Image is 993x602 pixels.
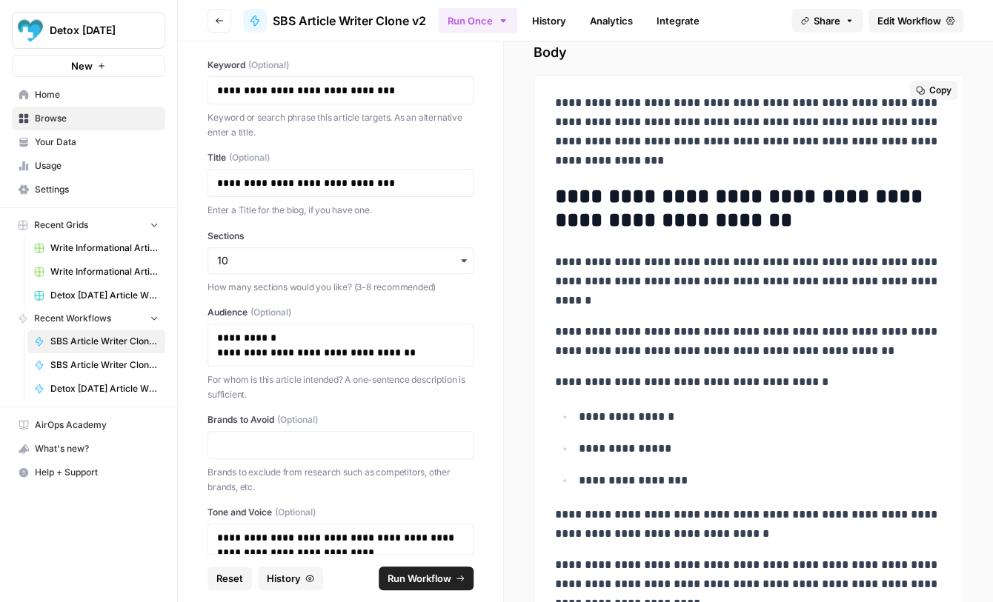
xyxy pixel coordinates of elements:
span: Write Informational Article [50,265,159,278]
span: (Optional) [277,413,318,427]
button: Run Once [438,8,517,33]
span: Detox [DATE] [50,23,139,38]
span: (Optional) [275,506,316,519]
span: History [267,571,301,586]
a: AirOps Academy [12,413,165,437]
span: SBS Article Writer Clone v2 [273,12,426,30]
span: Write Informational Article [50,241,159,255]
a: SBS Article Writer Clone v2 [27,330,165,353]
span: Detox [DATE] Article Writer [50,382,159,395]
a: Write Informational Article [27,260,165,284]
a: Integrate [648,9,708,33]
button: New [12,55,165,77]
button: Share [791,9,863,33]
span: Run Workflow [388,571,451,586]
a: Settings [12,178,165,201]
span: Help + Support [35,466,159,479]
span: (Optional) [229,151,270,164]
p: Brands to exclude from research such as competitors, other brands, etc. [207,465,474,494]
span: Recent Workflows [34,312,111,325]
button: Recent Grids [12,214,165,236]
button: Copy [910,81,957,100]
a: Analytics [581,9,642,33]
span: SBS Article Writer Clone v2 [50,335,159,348]
div: What's new? [13,438,165,460]
button: History [258,566,323,590]
span: SBS Article Writer Clone v1 [50,358,159,372]
span: Browse [35,112,159,125]
label: Tone and Voice [207,506,474,519]
a: Browse [12,107,165,130]
label: Keyword [207,58,474,72]
a: Your Data [12,130,165,154]
span: Detox [DATE] Article Writer Grid [50,289,159,302]
label: Audience [207,306,474,319]
button: What's new? [12,437,165,461]
span: Settings [35,183,159,196]
p: For whom is this article intended? A one-sentence description is sufficient. [207,372,474,401]
label: Title [207,151,474,164]
span: New [71,58,93,73]
span: (Optional) [248,58,289,72]
a: Detox [DATE] Article Writer Grid [27,284,165,307]
input: 10 [217,253,464,268]
a: History [523,9,575,33]
span: Usage [35,159,159,173]
a: Detox [DATE] Article Writer [27,377,165,401]
span: (Optional) [250,306,291,319]
span: Reset [216,571,243,586]
button: Run Workflow [379,566,474,590]
span: AirOps Academy [35,418,159,432]
p: Enter a Title for the blog, if you have one. [207,203,474,218]
a: Write Informational Article [27,236,165,260]
span: Share [814,13,840,28]
label: Brands to Avoid [207,413,474,427]
button: Help + Support [12,461,165,484]
a: Edit Workflow [869,9,963,33]
span: Recent Grids [34,218,88,232]
button: Recent Workflows [12,307,165,330]
a: SBS Article Writer Clone v2 [243,9,426,33]
span: Copy [929,84,952,97]
img: Detox Today Logo [17,17,44,44]
p: How many sections would you like? (3-8 recommended) [207,280,474,295]
a: SBS Article Writer Clone v1 [27,353,165,377]
a: Usage [12,154,165,178]
label: Sections [207,230,474,243]
span: Home [35,88,159,101]
button: Reset [207,566,252,590]
p: Keyword or search phrase this article targets. As an alternative enter a title. [207,110,474,139]
span: Body [534,42,963,63]
span: Edit Workflow [877,13,941,28]
button: Workspace: Detox Today [12,12,165,49]
a: Home [12,83,165,107]
span: Your Data [35,136,159,149]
